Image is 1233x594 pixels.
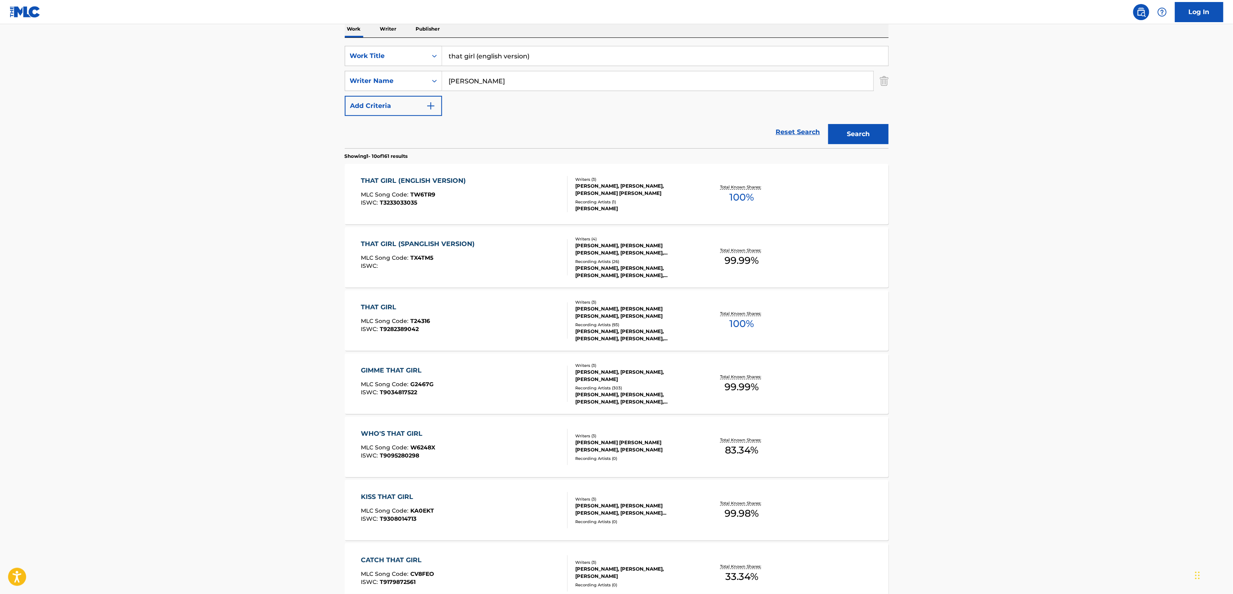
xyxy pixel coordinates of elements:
[345,354,889,414] a: GIMME THAT GIRLMLC Song Code:G2467GISWC:T9034817522Writers (3)[PERSON_NAME], [PERSON_NAME], [PERS...
[575,259,697,265] div: Recording Artists ( 26 )
[575,176,697,182] div: Writers ( 3 )
[410,570,434,577] span: CV8FEO
[725,569,758,584] span: 33.34 %
[380,452,419,459] span: T9095280298
[361,444,410,451] span: MLC Song Code :
[345,290,889,351] a: THAT GIRLMLC Song Code:T24316ISWC:T9282389042Writers (3)[PERSON_NAME], [PERSON_NAME] [PERSON_NAME...
[361,199,380,206] span: ISWC :
[575,236,697,242] div: Writers ( 4 )
[575,582,697,588] div: Recording Artists ( 0 )
[361,239,479,249] div: THAT GIRL (SPANGLISH VERSION)
[345,417,889,477] a: WHO'S THAT GIRLMLC Song Code:W6248XISWC:T9095280298Writers (3)[PERSON_NAME] [PERSON_NAME] [PERSON...
[426,101,436,111] img: 9d2ae6d4665cec9f34b9.svg
[361,515,380,522] span: ISWC :
[730,317,754,331] span: 100 %
[720,247,764,253] p: Total Known Shares:
[10,6,41,18] img: MLC Logo
[880,71,889,91] img: Delete Criterion
[575,496,697,502] div: Writers ( 3 )
[725,506,759,521] span: 99.98 %
[730,190,754,205] span: 100 %
[414,21,443,37] p: Publisher
[575,299,697,305] div: Writers ( 3 )
[720,310,764,317] p: Total Known Shares:
[361,317,410,325] span: MLC Song Code :
[380,199,417,206] span: T3233033035
[575,385,697,391] div: Recording Artists ( 303 )
[345,153,408,160] p: Showing 1 - 10 of 161 results
[361,176,470,186] div: THAT GIRL (ENGLISH VERSION)
[380,325,419,333] span: T9282389042
[575,565,697,580] div: [PERSON_NAME], [PERSON_NAME], [PERSON_NAME]
[378,21,399,37] p: Writer
[1193,555,1233,594] iframe: Chat Widget
[410,381,434,388] span: G2467G
[720,184,764,190] p: Total Known Shares:
[361,191,410,198] span: MLC Song Code :
[725,253,759,268] span: 99.99 %
[345,21,363,37] p: Work
[1157,7,1167,17] img: help
[361,578,380,586] span: ISWC :
[575,519,697,525] div: Recording Artists ( 0 )
[410,317,430,325] span: T24316
[345,480,889,540] a: KISS THAT GIRLMLC Song Code:KA0EKTISWC:T9308014713Writers (3)[PERSON_NAME], [PERSON_NAME] [PERSON...
[361,492,434,502] div: KISS THAT GIRL
[361,389,380,396] span: ISWC :
[410,254,433,261] span: TX4TM5
[1195,563,1200,588] div: Drag
[1133,4,1149,20] a: Public Search
[361,325,380,333] span: ISWC :
[361,254,410,261] span: MLC Song Code :
[575,242,697,257] div: [PERSON_NAME], [PERSON_NAME] [PERSON_NAME], [PERSON_NAME], [PERSON_NAME]
[361,366,434,375] div: GIMME THAT GIRL
[410,444,435,451] span: W6248X
[1175,2,1223,22] a: Log In
[575,305,697,320] div: [PERSON_NAME], [PERSON_NAME] [PERSON_NAME], [PERSON_NAME]
[361,302,430,312] div: THAT GIRL
[575,322,697,328] div: Recording Artists ( 93 )
[350,51,422,61] div: Work Title
[575,502,697,517] div: [PERSON_NAME], [PERSON_NAME] [PERSON_NAME], [PERSON_NAME] [PERSON_NAME]
[1154,4,1170,20] div: Help
[345,46,889,148] form: Search Form
[828,124,889,144] button: Search
[1136,7,1146,17] img: search
[720,500,764,506] p: Total Known Shares:
[575,433,697,439] div: Writers ( 3 )
[345,96,442,116] button: Add Criteria
[410,507,434,514] span: KA0EKT
[361,262,380,269] span: ISWC :
[345,227,889,288] a: THAT GIRL (SPANGLISH VERSION)MLC Song Code:TX4TM5ISWC:Writers (4)[PERSON_NAME], [PERSON_NAME] [PE...
[410,191,435,198] span: TW6TR9
[720,437,764,443] p: Total Known Shares:
[380,515,416,522] span: T9308014713
[380,578,416,586] span: T9179872561
[720,563,764,569] p: Total Known Shares:
[575,182,697,197] div: [PERSON_NAME], [PERSON_NAME], [PERSON_NAME] [PERSON_NAME]
[575,362,697,368] div: Writers ( 3 )
[361,555,434,565] div: CATCH THAT GIRL
[361,381,410,388] span: MLC Song Code :
[361,507,410,514] span: MLC Song Code :
[720,374,764,380] p: Total Known Shares:
[361,452,380,459] span: ISWC :
[725,443,759,457] span: 83.34 %
[772,123,824,141] a: Reset Search
[725,380,759,394] span: 99.99 %
[575,205,697,212] div: [PERSON_NAME]
[575,455,697,462] div: Recording Artists ( 0 )
[575,391,697,406] div: [PERSON_NAME], [PERSON_NAME], [PERSON_NAME], [PERSON_NAME], [PERSON_NAME]
[380,389,417,396] span: T9034817522
[575,368,697,383] div: [PERSON_NAME], [PERSON_NAME], [PERSON_NAME]
[345,164,889,224] a: THAT GIRL (ENGLISH VERSION)MLC Song Code:TW6TR9ISWC:T3233033035Writers (3)[PERSON_NAME], [PERSON_...
[575,439,697,453] div: [PERSON_NAME] [PERSON_NAME] [PERSON_NAME], [PERSON_NAME]
[575,328,697,342] div: [PERSON_NAME], [PERSON_NAME], [PERSON_NAME], [PERSON_NAME], [PERSON_NAME]
[575,265,697,279] div: [PERSON_NAME], [PERSON_NAME], [PERSON_NAME], [PERSON_NAME], [PERSON_NAME]
[575,559,697,565] div: Writers ( 3 )
[350,76,422,86] div: Writer Name
[361,429,435,439] div: WHO'S THAT GIRL
[361,570,410,577] span: MLC Song Code :
[575,199,697,205] div: Recording Artists ( 1 )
